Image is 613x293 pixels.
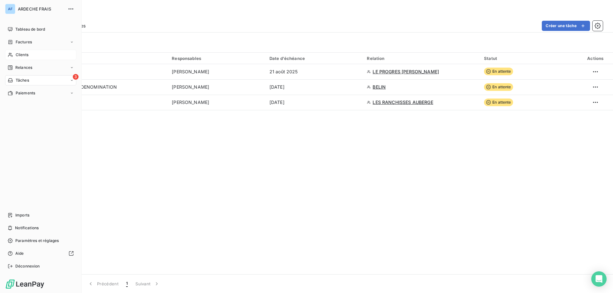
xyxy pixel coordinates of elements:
[484,56,574,61] div: Statut
[16,39,32,45] span: Factures
[5,210,76,220] a: Imports
[5,62,76,73] a: Relances
[269,69,298,75] span: 21 août 2025
[542,21,590,31] button: Créer une tâche
[5,88,76,98] a: Paiements
[31,55,164,61] div: Tâche
[18,6,64,11] span: ARDECHE FRAIS
[16,77,29,83] span: Tâches
[172,56,262,61] div: Responsables
[5,24,76,34] a: Tableau de bord
[31,84,117,90] span: Changement FORME + DENOMINATION
[132,277,164,290] button: Suivant
[269,99,284,106] span: [DATE]
[373,99,433,106] span: LES RANCHISSES AUBERGE
[15,26,45,32] span: Tableau de bord
[5,279,45,289] img: Logo LeanPay
[122,277,132,290] button: 1
[84,277,122,290] button: Précédent
[15,251,24,256] span: Aide
[5,50,76,60] a: Clients
[16,52,28,58] span: Clients
[484,83,513,91] span: En attente
[484,68,513,75] span: En attente
[269,84,284,90] span: [DATE]
[15,263,40,269] span: Déconnexion
[5,236,76,246] a: Paramètres et réglages
[373,84,386,90] span: BELIN
[172,84,209,90] span: [PERSON_NAME]
[591,271,607,287] div: Open Intercom Messenger
[15,225,39,231] span: Notifications
[367,56,476,61] div: Relation
[5,4,15,14] div: AF
[5,75,76,85] a: 3Tâches
[15,238,59,244] span: Paramètres et réglages
[373,69,439,75] span: LE PROGRES [PERSON_NAME]
[15,212,29,218] span: Imports
[5,248,76,259] a: Aide
[582,56,609,61] div: Actions
[5,37,76,47] a: Factures
[16,90,35,96] span: Paiements
[269,56,359,61] div: Date d'échéance
[15,65,32,70] span: Relances
[484,99,513,106] span: En attente
[172,99,209,106] span: [PERSON_NAME]
[126,281,128,287] span: 1
[73,74,79,80] span: 3
[172,69,209,75] span: [PERSON_NAME]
